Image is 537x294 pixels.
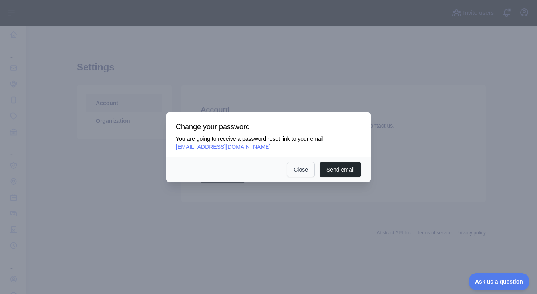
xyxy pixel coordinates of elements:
p: You are going to receive a password reset link to your email [176,135,361,151]
button: Send email [320,162,361,177]
iframe: Toggle Customer Support [469,273,529,290]
h3: Change your password [176,122,361,132]
button: Close [287,162,315,177]
span: [EMAIL_ADDRESS][DOMAIN_NAME] [176,144,270,150]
